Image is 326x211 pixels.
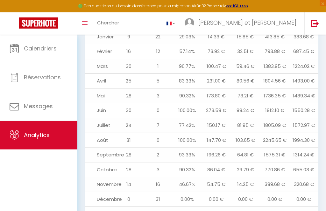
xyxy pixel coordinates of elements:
[173,162,202,177] td: 90.32%
[114,44,144,59] td: 16
[114,162,144,177] td: 28
[289,103,318,118] td: 1550.28 €
[85,192,114,207] td: Décembre
[202,88,231,103] td: 173.80 €
[289,118,318,133] td: 1572.97 €
[231,133,260,148] td: 103.65 €
[231,162,260,177] td: 29.79 €
[85,118,114,133] td: Juillet
[19,17,58,29] img: Super Booking
[289,192,318,207] td: 0.00 €
[226,3,248,9] a: >>> ICI <<<<
[289,44,318,59] td: 687.45 €
[173,103,202,118] td: 100.00%
[231,148,260,162] td: 64.81 €
[202,74,231,89] td: 231.00 €
[260,88,289,103] td: 1736.35 €
[260,29,289,44] td: 413.85 €
[260,118,289,133] td: 1805.09 €
[185,18,194,28] img: ...
[289,29,318,44] td: 383.68 €
[231,74,260,89] td: 80.56 €
[114,29,144,44] td: 9
[114,177,144,192] td: 14
[173,74,202,89] td: 83.33%
[260,162,289,177] td: 770.86 €
[289,148,318,162] td: 1314.24 €
[180,12,304,35] a: ... [PERSON_NAME] et [PERSON_NAME]
[231,29,260,44] td: 15.85 €
[143,59,173,74] td: 1
[202,59,231,74] td: 100.47 €
[260,59,289,74] td: 1383.95 €
[260,177,289,192] td: 389.68 €
[173,177,202,192] td: 46.67%
[202,29,231,44] td: 14.33 €
[143,118,173,133] td: 7
[85,29,114,44] td: Janvier
[289,74,318,89] td: 1493.00 €
[260,103,289,118] td: 1912.10 €
[143,88,173,103] td: 3
[202,103,231,118] td: 273.58 €
[114,148,144,162] td: 28
[231,118,260,133] td: 81.95 €
[202,133,231,148] td: 147.70 €
[198,19,296,27] span: [PERSON_NAME] et [PERSON_NAME]
[92,12,124,35] a: Chercher
[85,148,114,162] td: Septembre
[143,162,173,177] td: 3
[143,29,173,44] td: 22
[143,148,173,162] td: 2
[173,88,202,103] td: 90.32%
[143,103,173,118] td: 0
[311,19,319,27] img: logout
[260,133,289,148] td: 2245.65 €
[173,59,202,74] td: 96.77%
[24,44,57,52] span: Calendriers
[289,88,318,103] td: 1489.34 €
[289,133,318,148] td: 1994.30 €
[289,59,318,74] td: 1224.02 €
[143,192,173,207] td: 31
[143,177,173,192] td: 16
[173,44,202,59] td: 57.14%
[173,148,202,162] td: 93.33%
[24,131,50,139] span: Analytics
[173,118,202,133] td: 77.42%
[24,73,61,81] span: Réservations
[85,177,114,192] td: Novembre
[114,103,144,118] td: 30
[85,44,114,59] td: Février
[143,74,173,89] td: 5
[143,133,173,148] td: 0
[85,59,114,74] td: Mars
[85,103,114,118] td: Juin
[173,29,202,44] td: 29.03%
[173,192,202,207] td: 0.00%
[231,88,260,103] td: 73.21 €
[114,133,144,148] td: 31
[260,74,289,89] td: 1804.56 €
[231,103,260,118] td: 88.24 €
[114,88,144,103] td: 28
[202,118,231,133] td: 150.17 €
[85,88,114,103] td: Mai
[202,44,231,59] td: 73.92 €
[260,192,289,207] td: 0.00 €
[85,162,114,177] td: Octobre
[202,148,231,162] td: 196.26 €
[202,162,231,177] td: 86.04 €
[143,44,173,59] td: 12
[289,177,318,192] td: 320.68 €
[85,133,114,148] td: Août
[231,44,260,59] td: 32.51 €
[97,19,119,26] span: Chercher
[231,192,260,207] td: 0.00 €
[114,59,144,74] td: 30
[260,148,289,162] td: 1575.31 €
[114,74,144,89] td: 25
[231,59,260,74] td: 59.46 €
[114,192,144,207] td: 0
